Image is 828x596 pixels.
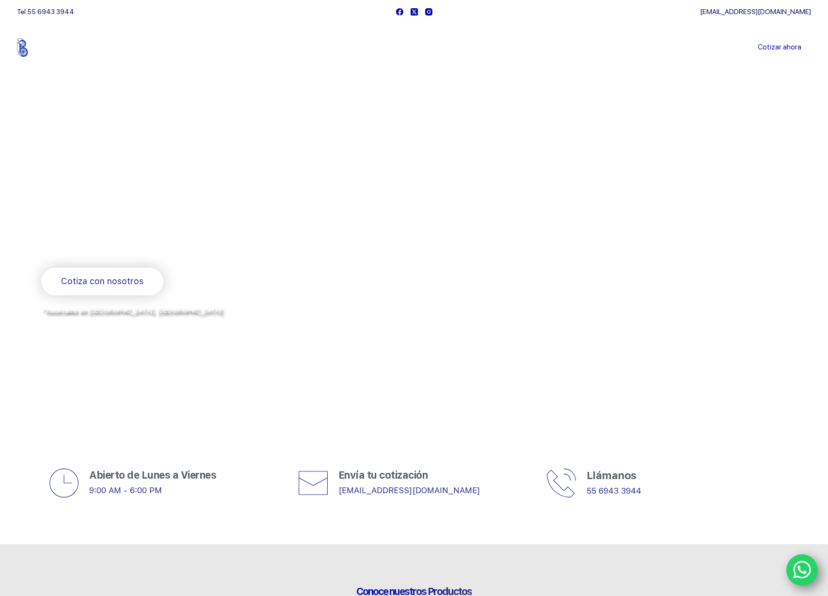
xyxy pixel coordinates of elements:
span: Rodamientos y refacciones industriales [41,242,233,255]
nav: Menu Principal [300,23,528,72]
span: Envía tu cotización [338,469,428,481]
span: Abierto de Lunes a Viernes [89,469,216,481]
span: 9:00 AM - 6:00 PM [89,485,162,495]
a: 55 6943 3944 [587,486,641,496]
span: Somos los doctores de la industria [41,165,391,232]
a: WhatsApp [786,554,818,586]
a: Cotiza con nosotros [41,268,163,295]
a: Instagram [425,8,432,16]
span: Cotiza con nosotros [61,274,143,289]
span: Llámanos [587,469,637,482]
span: y envíos a todo [GEOGRAPHIC_DATA] por la paquetería de su preferencia [41,318,276,325]
span: Tel. [17,8,74,16]
a: [EMAIL_ADDRESS][DOMAIN_NAME] [338,485,480,495]
span: Bienvenido a Balerytodo® [41,145,165,157]
span: *Sucursales en [GEOGRAPHIC_DATA], [GEOGRAPHIC_DATA] [41,307,222,314]
a: 55 6943 3944 [27,8,74,16]
a: [EMAIL_ADDRESS][DOMAIN_NAME] [700,8,811,16]
a: Cotizar ahora [748,38,811,57]
a: X (Twitter) [411,8,418,16]
a: Facebook [396,8,403,16]
img: Balerytodo [17,38,78,57]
